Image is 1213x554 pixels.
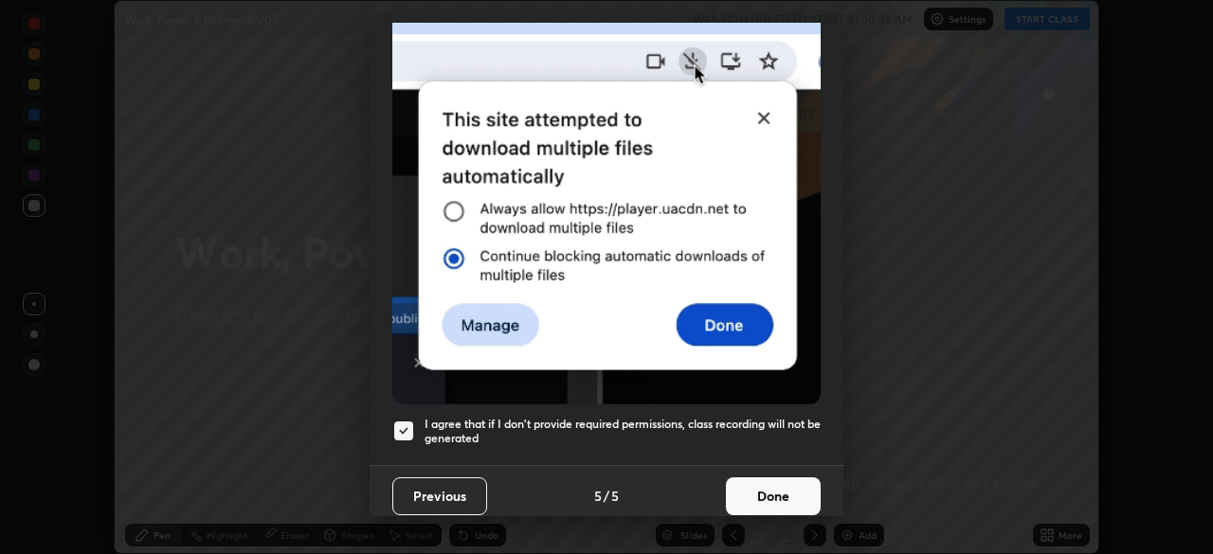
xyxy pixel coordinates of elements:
h5: I agree that if I don't provide required permissions, class recording will not be generated [425,417,821,446]
button: Previous [392,477,487,515]
h4: / [604,486,609,506]
h4: 5 [594,486,602,506]
button: Done [726,477,821,515]
h4: 5 [611,486,619,506]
